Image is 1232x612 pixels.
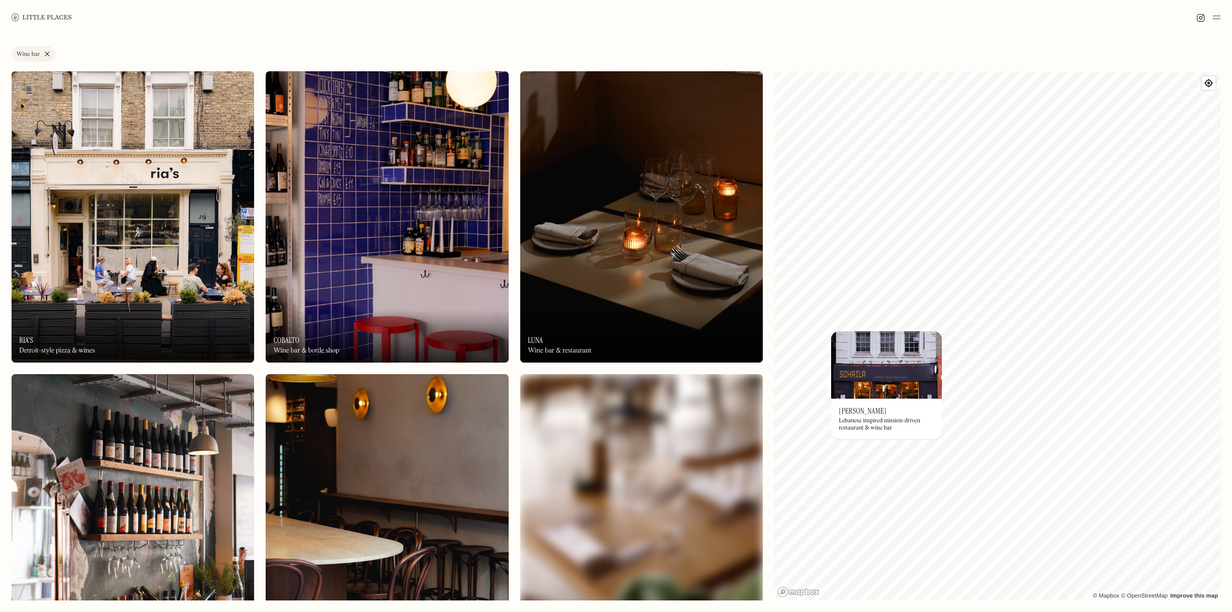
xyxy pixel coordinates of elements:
img: Ria's [12,71,254,363]
div: Wine bar & bottle shop [273,347,339,355]
h3: Cobalto [273,336,299,345]
a: Ria'sRia'sRia'sDetroit-style pizza & wines [12,71,254,363]
a: SohailaSohaila[PERSON_NAME]Lebanese inspired mission-driven restaurant & wine bar [831,331,942,439]
a: CobaltoCobaltoCobaltoWine bar & bottle shop [266,71,508,363]
a: OpenStreetMap [1121,592,1168,599]
div: Detroit-style pizza & wines [19,347,95,355]
a: Mapbox homepage [777,586,820,598]
h3: Luna [528,336,543,345]
canvas: Map [774,71,1220,600]
img: Cobalto [266,71,508,363]
h3: Ria's [19,336,33,345]
h3: [PERSON_NAME] [839,406,886,416]
div: Wine bar [16,52,40,57]
img: Sohaila [831,331,942,399]
a: Improve this map [1170,592,1218,599]
img: Luna [520,71,763,363]
a: Wine bar [12,46,55,62]
div: Wine bar & restaurant [528,347,591,355]
div: Lebanese inspired mission-driven restaurant & wine bar [839,417,934,431]
button: Find my location [1202,76,1216,90]
a: LunaLunaLunaWine bar & restaurant [520,71,763,363]
a: Mapbox [1093,592,1119,599]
